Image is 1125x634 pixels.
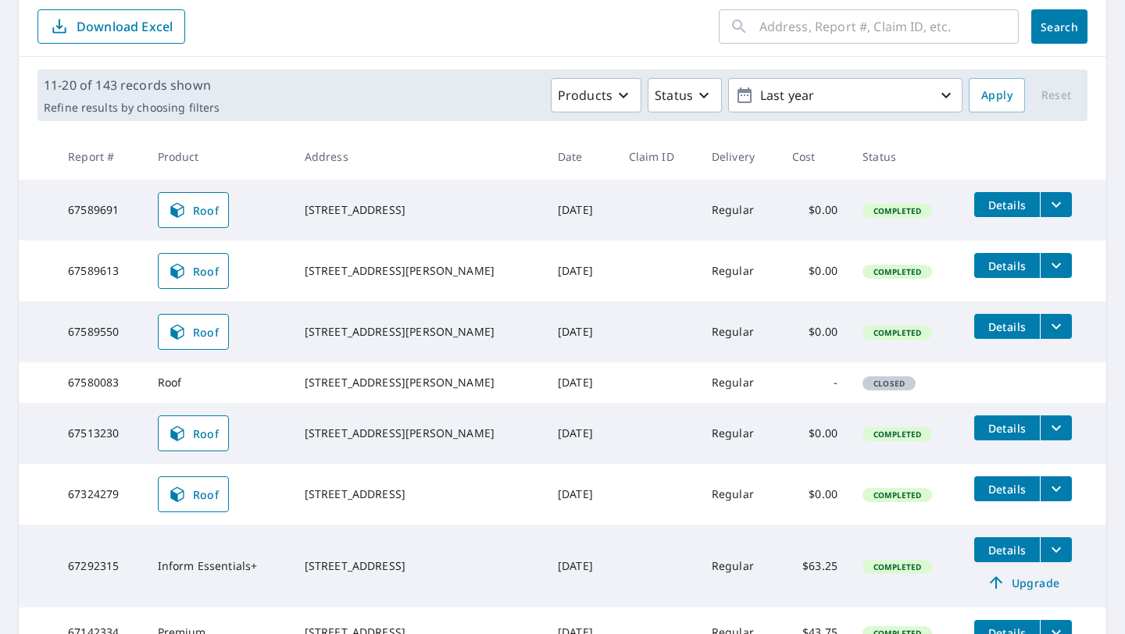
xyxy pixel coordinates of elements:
button: detailsBtn-67292315 [974,537,1040,562]
span: Upgrade [984,573,1062,592]
span: Closed [864,378,914,389]
td: 67589691 [55,180,145,240]
p: Last year [754,82,937,109]
td: 67292315 [55,525,145,607]
td: 67324279 [55,464,145,525]
th: Status [850,134,962,180]
td: [DATE] [545,403,616,464]
td: 67580083 [55,362,145,403]
button: filesDropdownBtn-67589613 [1040,253,1072,278]
td: Regular [699,403,780,464]
button: detailsBtn-67589691 [974,192,1040,217]
td: [DATE] [545,301,616,362]
td: $0.00 [780,464,851,525]
span: Completed [864,561,930,572]
td: [DATE] [545,525,616,607]
button: filesDropdownBtn-67589550 [1040,314,1072,339]
th: Claim ID [616,134,699,180]
span: Search [1044,20,1075,34]
td: Regular [699,240,780,301]
span: Roof [168,262,220,280]
td: $63.25 [780,525,851,607]
div: [STREET_ADDRESS][PERSON_NAME] [305,324,533,340]
span: Completed [864,327,930,338]
button: Apply [969,78,1025,112]
span: Details [984,421,1030,436]
td: [DATE] [545,464,616,525]
th: Delivery [699,134,780,180]
td: Regular [699,362,780,403]
button: filesDropdownBtn-67513230 [1040,415,1072,440]
th: Date [545,134,616,180]
td: $0.00 [780,403,851,464]
button: Status [648,78,722,112]
td: - [780,362,851,403]
span: Completed [864,266,930,277]
p: Refine results by choosing filters [44,101,220,115]
th: Product [145,134,292,180]
button: Last year [728,78,962,112]
p: Products [558,86,612,105]
span: Completed [864,205,930,216]
td: Regular [699,464,780,525]
div: [STREET_ADDRESS][PERSON_NAME] [305,375,533,390]
th: Cost [780,134,851,180]
td: 67513230 [55,403,145,464]
button: Products [551,78,641,112]
td: 67589613 [55,240,145,301]
span: Completed [864,429,930,440]
th: Report # [55,134,145,180]
div: [STREET_ADDRESS] [305,486,533,502]
span: Roof [168,201,220,219]
a: Upgrade [974,570,1072,595]
a: Roof [158,415,230,451]
td: Regular [699,525,780,607]
div: [STREET_ADDRESS] [305,558,533,574]
span: Details [984,198,1030,212]
a: Roof [158,192,230,228]
span: Details [984,482,1030,497]
td: Roof [145,362,292,403]
td: Regular [699,180,780,240]
button: filesDropdownBtn-67589691 [1040,192,1072,217]
button: detailsBtn-67513230 [974,415,1040,440]
td: $0.00 [780,240,851,301]
p: Download Excel [77,18,173,35]
span: Roof [168,485,220,504]
button: detailsBtn-67589550 [974,314,1040,339]
input: Address, Report #, Claim ID, etc. [759,5,1019,48]
div: [STREET_ADDRESS][PERSON_NAME] [305,426,533,441]
button: Search [1031,9,1087,44]
span: Roof [168,322,220,341]
span: Completed [864,490,930,500]
button: filesDropdownBtn-67324279 [1040,476,1072,501]
td: $0.00 [780,180,851,240]
div: [STREET_ADDRESS][PERSON_NAME] [305,263,533,279]
button: detailsBtn-67324279 [974,476,1040,501]
span: Roof [168,424,220,443]
td: 67589550 [55,301,145,362]
button: detailsBtn-67589613 [974,253,1040,278]
td: [DATE] [545,180,616,240]
span: Details [984,543,1030,557]
a: Roof [158,314,230,350]
div: [STREET_ADDRESS] [305,202,533,218]
p: Status [655,86,693,105]
span: Apply [981,86,1012,105]
td: Regular [699,301,780,362]
p: 11-20 of 143 records shown [44,76,220,94]
span: Details [984,258,1030,273]
td: [DATE] [545,362,616,403]
th: Address [292,134,545,180]
button: Download Excel [37,9,185,44]
a: Roof [158,476,230,512]
span: Details [984,319,1030,334]
button: filesDropdownBtn-67292315 [1040,537,1072,562]
td: $0.00 [780,301,851,362]
td: Inform Essentials+ [145,525,292,607]
td: [DATE] [545,240,616,301]
a: Roof [158,253,230,289]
